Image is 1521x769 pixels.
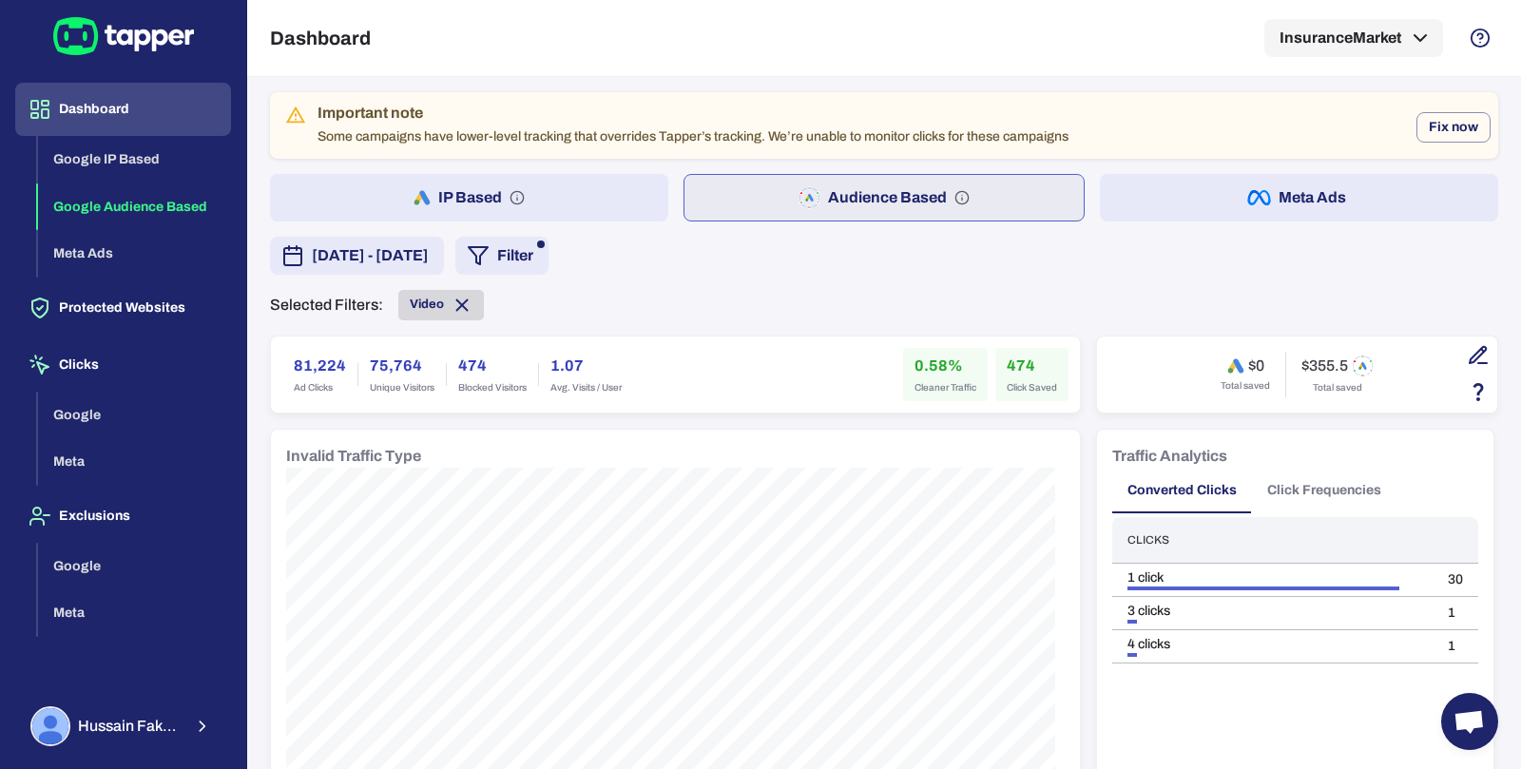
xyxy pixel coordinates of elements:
[270,174,668,221] button: IP Based
[38,604,231,620] a: Meta
[38,183,231,231] button: Google Audience Based
[38,452,231,469] a: Meta
[1433,630,1478,663] td: 1
[312,244,429,267] span: [DATE] - [DATE]
[370,381,434,394] span: Unique Visitors
[270,237,444,275] button: [DATE] - [DATE]
[1264,19,1443,57] button: InsuranceMarket
[15,83,231,136] button: Dashboard
[1100,174,1498,221] button: Meta Ads
[15,338,231,392] button: Clicks
[38,150,231,166] a: Google IP Based
[1416,112,1491,143] button: Fix now
[1007,381,1057,394] span: Click Saved
[1433,597,1478,630] td: 1
[410,297,444,312] span: Video
[550,355,622,377] h6: 1.07
[15,298,231,315] a: Protected Websites
[1441,693,1498,750] div: Open chat
[1221,379,1270,393] span: Total saved
[458,381,527,394] span: Blocked Visitors
[38,405,231,421] a: Google
[270,27,371,49] h5: Dashboard
[15,356,231,372] a: Clicks
[38,556,231,572] a: Google
[1252,468,1396,513] button: Click Frequencies
[318,98,1069,153] div: Some campaigns have lower-level tracking that overrides Tapper’s tracking. We’re unable to monito...
[1112,445,1227,468] h6: Traffic Analytics
[38,392,231,439] button: Google
[1127,636,1417,653] div: 4 clicks
[38,543,231,590] button: Google
[78,717,182,736] span: Hussain Fakhruddin
[455,237,549,275] button: Filter
[1127,603,1417,620] div: 3 clicks
[15,507,231,523] a: Exclusions
[915,355,976,377] h6: 0.58%
[1112,517,1433,564] th: Clicks
[1433,564,1478,597] td: 30
[1462,375,1494,408] button: Estimation based on the quantity of invalid click x cost-per-click.
[15,699,231,754] button: Hussain FakhruddinHussain Fakhruddin
[270,296,383,315] p: Selected Filters:
[294,381,346,394] span: Ad Clicks
[1301,356,1348,375] h6: $355.5
[318,104,1069,123] div: Important note
[510,190,525,205] svg: IP based: Search, Display, and Shopping.
[38,438,231,486] button: Meta
[683,174,1084,221] button: Audience Based
[286,445,421,468] h6: Invalid Traffic Type
[1248,356,1264,375] h6: $0
[398,290,484,320] div: Video
[15,281,231,335] button: Protected Websites
[38,197,231,213] a: Google Audience Based
[550,381,622,394] span: Avg. Visits / User
[15,490,231,543] button: Exclusions
[15,100,231,116] a: Dashboard
[1007,355,1057,377] h6: 474
[294,355,346,377] h6: 81,224
[915,381,976,394] span: Cleaner Traffic
[370,355,434,377] h6: 75,764
[954,190,970,205] svg: Audience based: Search, Display, Shopping, Video Performance Max, Demand Generation
[458,355,527,377] h6: 474
[38,136,231,183] button: Google IP Based
[1112,468,1252,513] button: Converted Clicks
[1127,569,1417,586] div: 1 click
[38,230,231,278] button: Meta Ads
[38,244,231,260] a: Meta Ads
[1313,381,1362,394] span: Total saved
[32,708,68,744] img: Hussain Fakhruddin
[38,589,231,637] button: Meta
